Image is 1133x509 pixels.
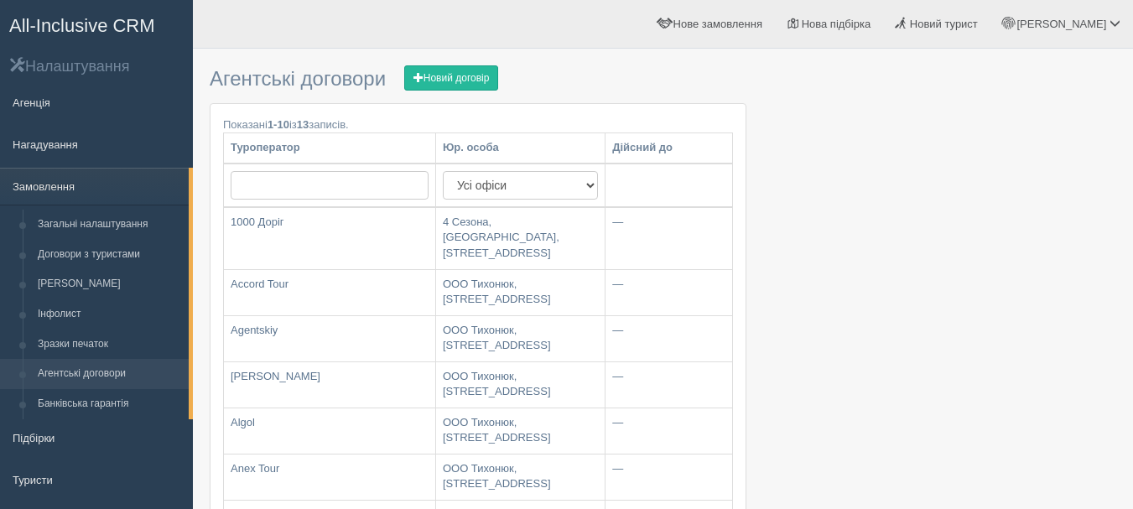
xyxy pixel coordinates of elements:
[605,454,732,500] a: —
[223,117,733,132] div: Показані із записів.
[224,362,435,408] a: [PERSON_NAME]
[435,133,605,164] th: Юр. особа
[605,362,732,408] a: —
[605,133,733,164] th: Дійсний до
[802,18,871,30] span: Нова підбірка
[910,18,978,30] span: Новий турист
[30,299,189,330] a: Інфолист
[30,389,189,419] a: Банківська гарантія
[605,208,732,269] a: —
[436,362,605,408] a: ООО Тихонюк, [STREET_ADDRESS]
[224,408,435,454] a: Algol
[605,270,732,315] a: —
[605,316,732,361] a: —
[9,15,155,36] span: All-Inclusive CRM
[404,65,499,91] a: Новий договір
[224,454,435,500] a: Anex Tour
[30,330,189,360] a: Зразки печаток
[436,454,605,500] a: ООО Тихонюк, [STREET_ADDRESS]
[673,18,762,30] span: Нове замовлення
[1016,18,1106,30] span: [PERSON_NAME]
[268,118,289,131] b: 1-10
[436,270,605,315] a: ООО Тихонюк, [STREET_ADDRESS]
[30,240,189,270] a: Договори з туристами
[224,133,436,164] th: Туроператор
[297,118,309,131] b: 13
[224,270,435,315] a: Accord Tour
[436,408,605,454] a: ООО Тихонюк, [STREET_ADDRESS]
[224,316,435,361] a: Agentskiy
[436,316,605,361] a: ООО Тихонюк, [STREET_ADDRESS]
[30,210,189,240] a: Загальні налаштування
[605,408,732,454] a: —
[30,359,189,389] a: Агентські договори
[224,208,435,269] a: 1000 Доріг
[436,208,605,269] a: 4 Сезона, [GEOGRAPHIC_DATA], [STREET_ADDRESS]
[1,1,192,47] a: All-Inclusive CRM
[210,67,386,90] span: Агентські договори
[30,269,189,299] a: [PERSON_NAME]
